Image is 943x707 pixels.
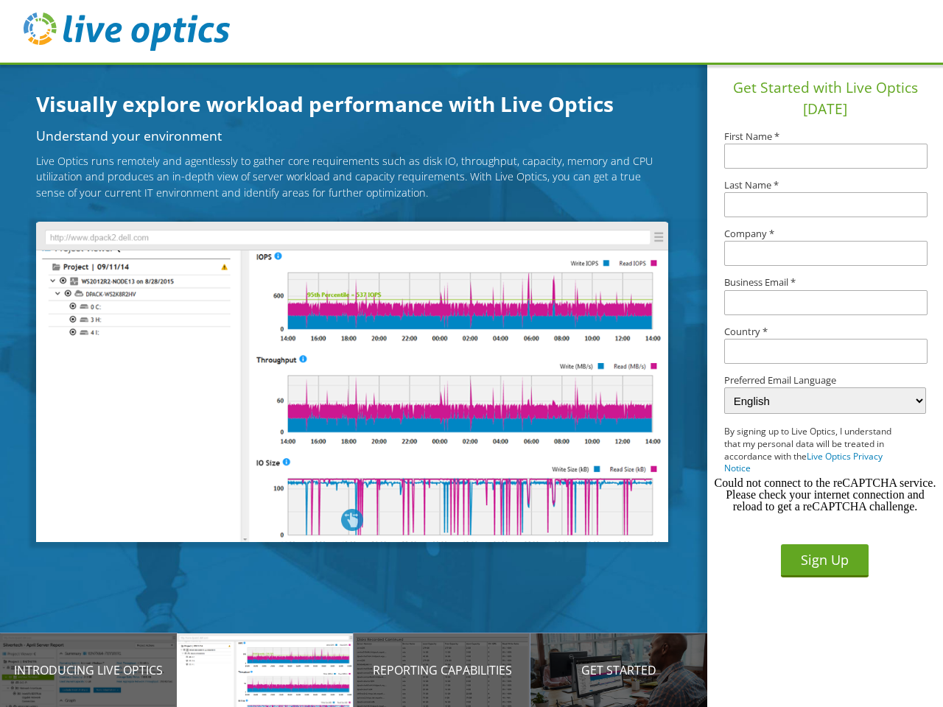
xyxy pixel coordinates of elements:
[24,13,230,51] img: live_optics_svg.svg
[713,77,937,120] h1: Get Started with Live Optics [DATE]
[781,544,869,577] button: Sign Up
[530,661,707,679] p: Get Started
[36,153,667,201] p: Live Optics runs remotely and agentlessly to gather core requirements such as disk IO, throughput...
[724,229,926,239] label: Company *
[724,376,926,385] label: Preferred Email Language
[724,132,926,141] label: First Name *
[724,426,905,475] p: By signing up to Live Optics, I understand that my personal data will be treated in accordance wi...
[724,327,926,337] label: Country *
[713,477,937,513] div: Could not connect to the reCAPTCHA service. Please check your internet connection and reload to g...
[724,450,883,475] a: Live Optics Privacy Notice
[36,130,667,143] h2: Understand your environment
[724,278,926,287] label: Business Email *
[36,222,667,541] img: Understand your environment
[724,180,926,190] label: Last Name *
[354,661,530,679] p: Reporting Capabilities
[36,88,684,119] h1: Visually explore workload performance with Live Optics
